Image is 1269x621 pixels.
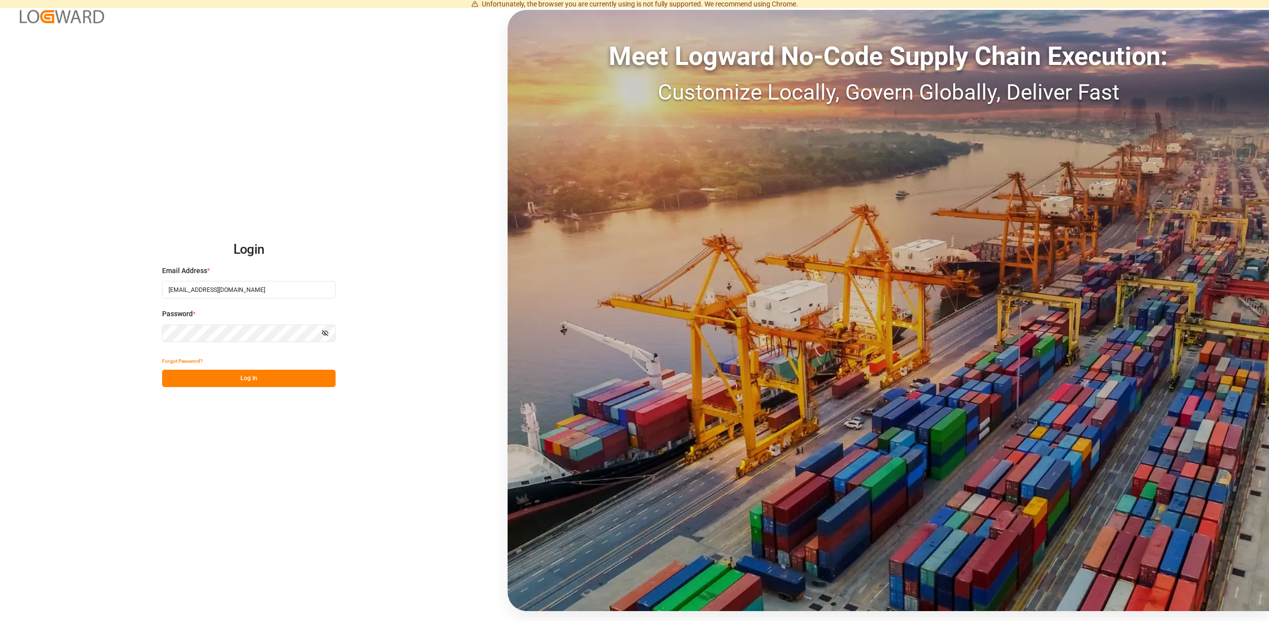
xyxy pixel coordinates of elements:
div: Meet Logward No-Code Supply Chain Execution: [508,37,1269,76]
img: Logward_new_orange.png [20,10,104,23]
div: Customize Locally, Govern Globally, Deliver Fast [508,76,1269,109]
button: Forgot Password? [162,352,203,370]
button: Log In [162,370,336,387]
span: Password [162,309,193,319]
span: Email Address [162,266,207,276]
input: Enter your email [162,281,336,298]
h2: Login [162,234,336,266]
